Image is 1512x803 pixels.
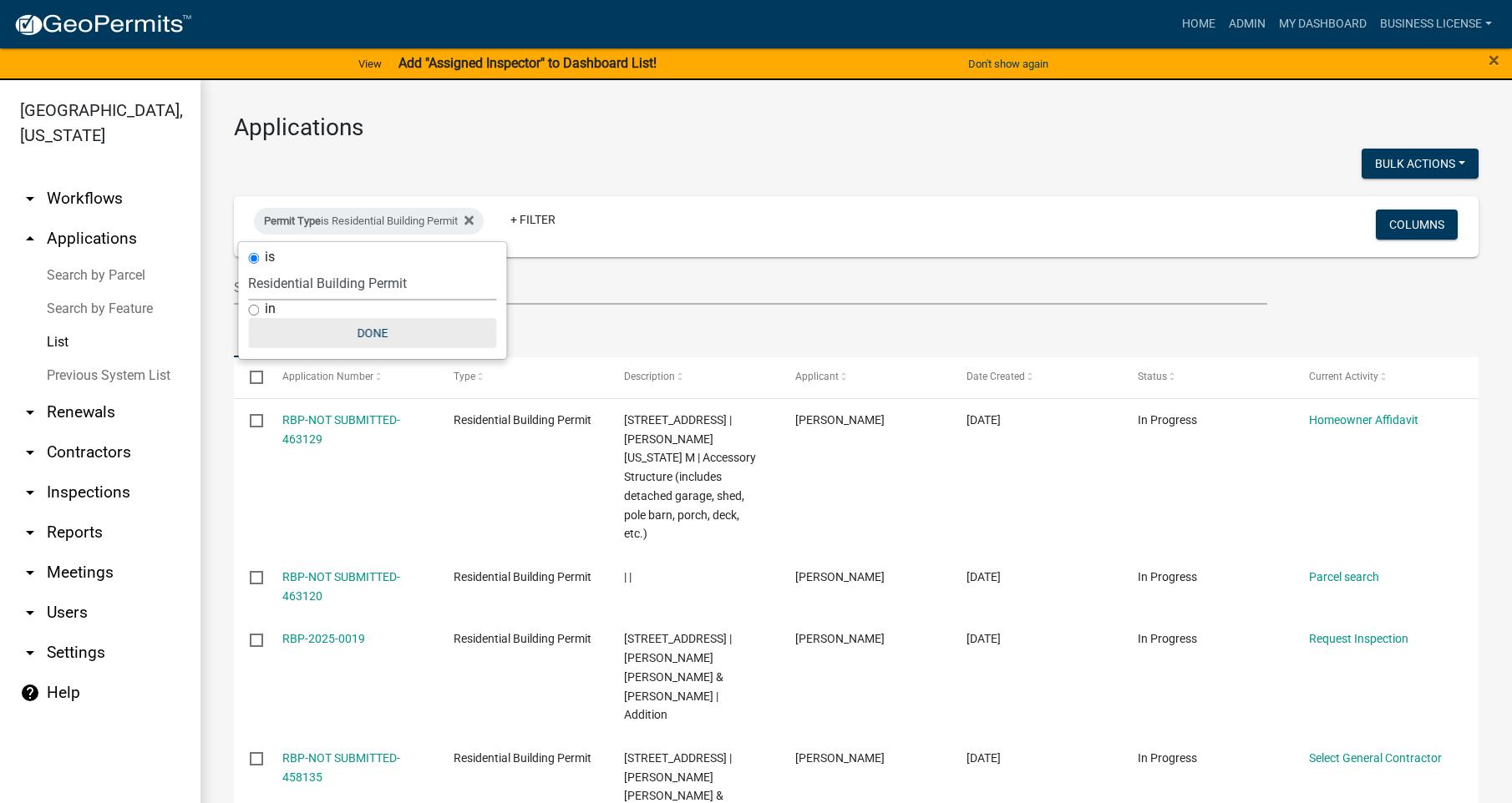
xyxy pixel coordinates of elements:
a: RBP-NOT SUBMITTED-458135 [282,751,400,784]
datatable-header-cell: Status [1122,357,1293,397]
span: Residential Building Permit [454,751,591,765]
a: RBP-NOT SUBMITTED-463120 [282,570,400,603]
span: Type [454,371,475,382]
span: Residential Building Permit [454,632,591,645]
a: + Filter [497,205,569,235]
span: Description [624,371,675,382]
span: 1699 N GA HWY 113 | EAVES VIRGINIA M | Accessory Structure (includes detached garage, shed, pole ... [624,413,756,541]
a: Homeowner Affidavit [1309,413,1418,427]
i: arrow_drop_up [20,229,40,249]
datatable-header-cell: Date Created [951,357,1122,397]
span: Pamela Faye Simmons [795,751,885,765]
datatable-header-cell: Description [608,357,779,397]
datatable-header-cell: Applicant [779,357,951,397]
span: × [1489,48,1499,72]
button: Columns [1376,210,1458,240]
span: Permit Type [264,215,321,227]
span: Robert smith [795,413,885,427]
label: in [265,302,276,316]
button: Done [248,318,496,348]
span: In Progress [1138,632,1197,645]
datatable-header-cell: Current Activity [1293,357,1464,397]
span: 08/01/2025 [967,751,1001,765]
button: Bulk Actions [1362,149,1479,179]
span: Current Activity [1309,371,1378,382]
label: is [265,250,275,264]
span: 8403 GA HWY 120 | CARRUTH JOSEPH CRAIG & KANDY LANE | Addition [624,632,732,721]
button: Don't show again [961,50,1055,78]
i: help [20,683,40,703]
h3: Applications [234,114,1479,142]
a: BUSINESS LICENSE [1373,8,1499,40]
a: Admin [1222,8,1272,40]
span: | | [624,570,632,583]
span: In Progress [1138,751,1197,765]
div: is Residential Building Permit [254,208,484,235]
i: arrow_drop_down [20,442,40,462]
span: In Progress [1138,570,1197,583]
span: Status [1138,371,1167,382]
i: arrow_drop_down [20,523,40,543]
strong: Add "Assigned Inspector" to Dashboard List! [398,55,657,71]
span: Application Number [282,371,373,382]
i: arrow_drop_down [20,643,40,663]
a: Home [1175,8,1222,40]
i: arrow_drop_down [20,189,40,209]
a: RBP-2025-0019 [282,632,365,645]
span: Pamela Faye Simmons [795,632,885,645]
datatable-header-cell: Select [234,357,266,397]
span: 08/13/2025 [967,413,1001,427]
a: View [352,50,388,78]
i: arrow_drop_down [20,603,40,623]
span: Date Created [967,371,1025,382]
span: 08/13/2025 [967,570,1001,583]
a: Request Inspection [1309,632,1408,645]
datatable-header-cell: Type [437,357,608,397]
a: My Dashboard [1272,8,1373,40]
i: arrow_drop_down [20,402,40,422]
a: Data [234,305,282,358]
input: Search for applications [234,270,1267,305]
span: In Progress [1138,413,1197,427]
a: Select General Contractor [1309,751,1442,765]
span: Robert smith [795,570,885,583]
span: 08/11/2025 [967,632,1001,645]
span: Applicant [795,371,839,382]
span: Residential Building Permit [454,570,591,583]
datatable-header-cell: Application Number [266,357,437,397]
a: Parcel search [1309,570,1379,583]
span: Residential Building Permit [454,413,591,427]
button: Close [1489,50,1499,70]
i: arrow_drop_down [20,482,40,503]
a: RBP-NOT SUBMITTED-463129 [282,413,400,446]
i: arrow_drop_down [20,563,40,583]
